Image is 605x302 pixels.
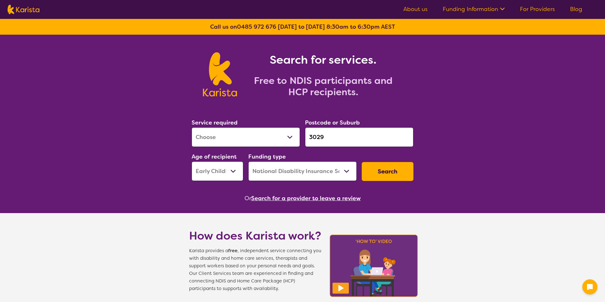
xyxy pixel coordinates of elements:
[210,23,395,31] b: Call us on [DATE] to [DATE] 8:30am to 6:30pm AEST
[520,5,555,13] a: For Providers
[245,75,402,98] h2: Free to NDIS participants and HCP recipients.
[192,153,237,160] label: Age of recipient
[245,52,402,67] h1: Search for services.
[228,248,238,254] b: free
[305,119,360,126] label: Postcode or Suburb
[362,162,413,181] button: Search
[570,5,582,13] a: Blog
[328,233,420,299] img: Karista video
[248,153,286,160] label: Funding type
[8,5,39,14] img: Karista logo
[237,23,276,31] a: 0485 972 676
[251,194,361,203] button: Search for a provider to leave a review
[192,119,238,126] label: Service required
[189,228,321,243] h1: How does Karista work?
[245,194,251,203] span: Or
[203,52,237,96] img: Karista logo
[443,5,505,13] a: Funding Information
[305,127,413,147] input: Type
[403,5,428,13] a: About us
[189,247,321,293] span: Karista provides a , independent service connecting you with disability and home care services, t...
